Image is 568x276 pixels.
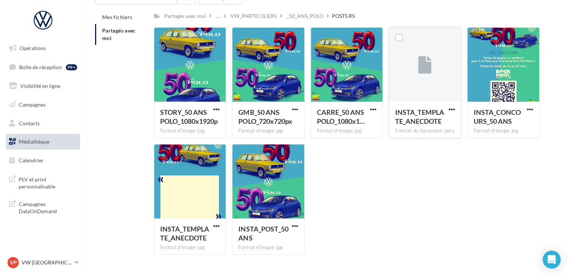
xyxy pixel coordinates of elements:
[160,244,220,251] div: Format d'image: jpg
[22,259,71,266] p: VW [GEOGRAPHIC_DATA] 13
[332,12,355,20] div: POSTS RS
[160,108,218,125] span: STORY_50 ANS POLO_1080x1920p
[19,199,77,215] span: Campagnes DataOnDemand
[19,101,46,108] span: Campagnes
[317,128,376,134] div: Format d'image: jpg
[6,255,80,270] a: VP VW [GEOGRAPHIC_DATA] 13
[395,108,444,125] span: INSTA_TEMPLATE_ANECDOTE
[10,259,17,266] span: VP
[395,128,455,134] div: Format du document: pptx
[19,120,40,126] span: Contacts
[160,128,220,134] div: Format d'image: jpg
[19,64,62,70] span: Boîte de réception
[473,108,520,125] span: INSTA_CONCOURS_50 ANS
[238,244,298,251] div: Format d'image: jpg
[4,134,82,150] a: Médiathèque
[4,153,82,168] a: Calendrier
[543,251,561,269] div: Open Intercom Messenger
[66,64,77,70] div: 99+
[4,171,82,193] a: PLV et print personnalisable
[238,108,292,125] span: GMB_50 ANS POLO_720x720px
[19,45,46,51] span: Opérations
[19,157,44,163] span: Calendrier
[4,116,82,131] a: Contacts
[4,40,82,56] a: Opérations
[19,138,49,145] span: Médiathèque
[102,27,136,41] span: Partagés avec moi
[473,128,533,134] div: Format d'image: jpg
[287,12,324,20] div: _50_ANS_POLO
[214,11,221,21] div: ...
[238,128,298,134] div: Format d'image: jpg
[164,12,206,20] div: Partagés avec moi
[20,83,60,89] span: Visibilité en ligne
[4,78,82,94] a: Visibilité en ligne
[238,225,288,242] span: INSTA_POST_50 ANS
[4,196,82,218] a: Campagnes DataOnDemand
[4,97,82,113] a: Campagnes
[4,59,82,75] a: Boîte de réception99+
[102,14,132,20] span: Mes fichiers
[19,174,77,190] span: PLV et print personnalisable
[160,225,209,242] span: INSTA_TEMPLATE_ANECDOTE
[317,108,365,125] span: CARRE_50 ANS POLO_1080x1080px
[230,12,277,20] div: VW_PARTICULIERS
